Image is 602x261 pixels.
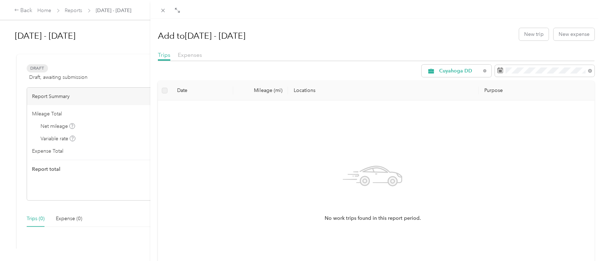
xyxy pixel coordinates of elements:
th: Locations [288,81,479,100]
span: Trips [158,51,170,58]
span: Expenses [178,51,202,58]
th: Purpose [479,81,595,100]
th: Date [171,81,234,100]
span: No work trips found in this report period. [325,214,421,222]
button: New expense [554,28,595,40]
button: New trip [519,28,549,40]
iframe: Everlance-gr Chat Button Frame [562,221,602,261]
h1: Add to [DATE] - [DATE] [158,27,245,44]
span: Cuyahoga DD [439,69,481,74]
th: Mileage (mi) [233,81,288,100]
